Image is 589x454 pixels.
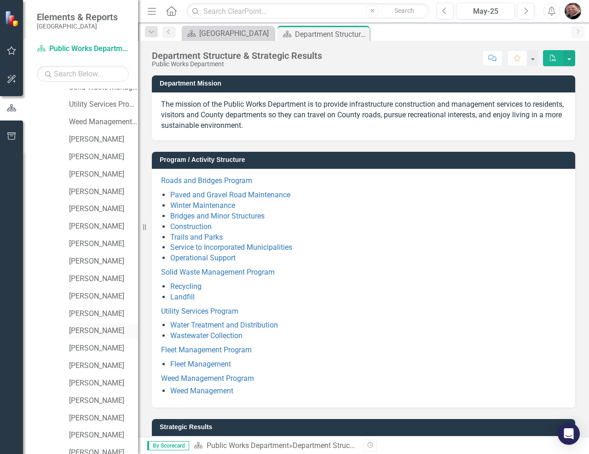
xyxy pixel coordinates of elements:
[69,152,138,162] a: [PERSON_NAME]
[161,176,252,185] a: Roads and Bridges Program
[161,268,275,276] a: Solid Waste Management Program
[69,134,138,145] a: [PERSON_NAME]
[565,3,581,19] img: Matthew Birnie
[170,243,292,252] a: Service to Incorporated Municipalities
[161,374,254,383] a: Weed Management Program
[199,28,271,39] div: [GEOGRAPHIC_DATA]
[152,61,322,68] div: Public Works Department
[170,360,231,368] a: Fleet Management
[69,378,138,389] a: [PERSON_NAME]
[207,441,289,450] a: Public Works Department
[37,66,129,82] input: Search Below...
[160,156,571,163] h3: Program / Activity Structure
[69,309,138,319] a: [PERSON_NAME]
[161,345,252,354] a: Fleet Management Program
[69,117,138,127] a: Weed Management Program
[69,187,138,197] a: [PERSON_NAME]
[170,190,290,199] a: Paved and Gravel Road Maintenance
[194,441,357,451] div: »
[69,274,138,284] a: [PERSON_NAME]
[186,3,429,19] input: Search ClearPoint...
[170,222,212,231] a: Construction
[69,343,138,354] a: [PERSON_NAME]
[381,5,427,17] button: Search
[184,28,271,39] a: [GEOGRAPHIC_DATA]
[161,99,566,131] p: The mission of the Public Works Department is to provide infrastructure construction and manageme...
[69,99,138,110] a: Utility Services Program
[160,424,571,431] h3: Strategic Results
[69,413,138,424] a: [PERSON_NAME]
[69,326,138,336] a: [PERSON_NAME]
[170,321,278,329] a: Water Treatment and Distribution
[170,253,236,262] a: Operational Support
[69,430,138,441] a: [PERSON_NAME]
[69,396,138,406] a: [PERSON_NAME]
[394,7,414,14] span: Search
[170,282,202,291] a: Recycling
[37,44,129,54] a: Public Works Department
[69,256,138,267] a: [PERSON_NAME]
[295,29,367,40] div: Department Structure & Strategic Results
[37,11,118,23] span: Elements & Reports
[69,361,138,371] a: [PERSON_NAME]
[37,23,118,30] small: [GEOGRAPHIC_DATA]
[558,423,580,445] div: Open Intercom Messenger
[147,441,189,450] span: By Scorecard
[170,386,233,395] a: Weed Management
[69,291,138,302] a: [PERSON_NAME]
[170,293,195,301] a: Landfill
[5,11,21,27] img: ClearPoint Strategy
[69,239,138,249] a: [PERSON_NAME]
[69,169,138,180] a: [PERSON_NAME]
[170,212,265,220] a: Bridges and Minor Structures
[160,80,571,87] h3: Department Mission
[170,233,223,241] a: Trails and Parks
[161,307,238,316] a: Utility Services Program
[456,3,515,19] button: May-25
[170,201,235,210] a: Winter Maintenance
[69,221,138,232] a: [PERSON_NAME]
[69,204,138,214] a: [PERSON_NAME]
[459,6,512,17] div: May-25
[170,331,243,340] a: Wastewater Collection
[293,441,425,450] div: Department Structure & Strategic Results
[152,51,322,61] div: Department Structure & Strategic Results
